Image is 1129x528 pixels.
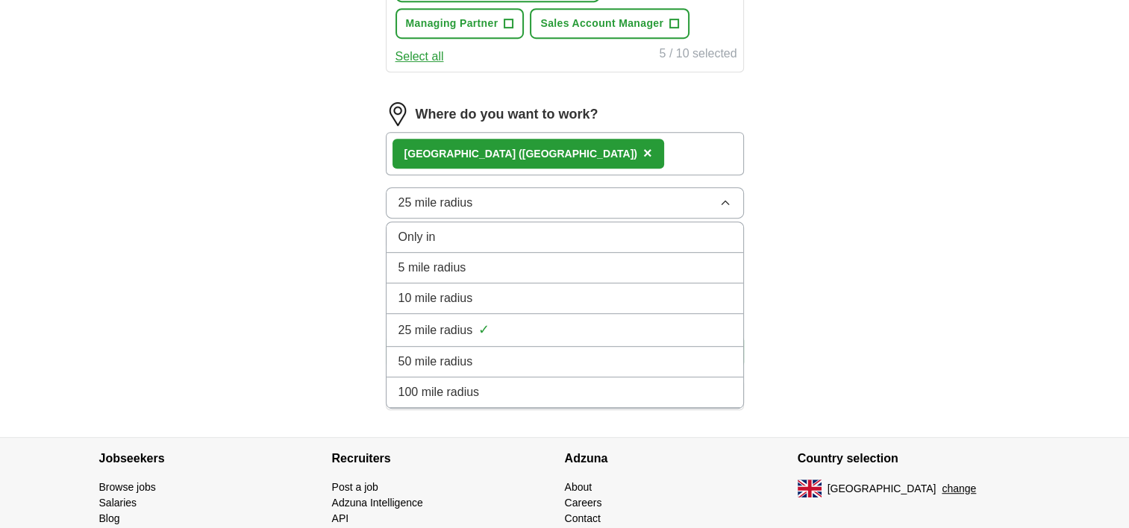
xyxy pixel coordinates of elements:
img: location.png [386,102,410,126]
button: Sales Account Manager [530,8,689,39]
a: Contact [565,512,601,524]
a: Careers [565,497,602,509]
a: API [332,512,349,524]
a: Post a job [332,481,378,493]
button: × [643,142,652,165]
span: ([GEOGRAPHIC_DATA]) [519,148,637,160]
label: Where do you want to work? [416,104,598,125]
span: 50 mile radius [398,353,473,371]
button: change [942,481,976,497]
a: Salaries [99,497,137,509]
a: About [565,481,592,493]
button: 25 mile radius [386,187,744,219]
span: 5 mile radius [398,259,466,277]
span: 10 mile radius [398,289,473,307]
img: UK flag [798,480,822,497]
button: Managing Partner [395,8,525,39]
span: Sales Account Manager [540,16,663,31]
span: [GEOGRAPHIC_DATA] [828,481,936,497]
span: 25 mile radius [398,321,473,339]
span: Managing Partner [406,16,498,31]
a: Blog [99,512,120,524]
span: × [643,145,652,161]
a: Browse jobs [99,481,156,493]
span: 25 mile radius [398,194,473,212]
span: ✓ [478,320,490,340]
div: 5 / 10 selected [659,45,736,66]
strong: [GEOGRAPHIC_DATA] [404,148,516,160]
button: Select all [395,48,444,66]
h4: Country selection [798,438,1031,480]
span: Only in [398,228,436,246]
span: 100 mile radius [398,383,480,401]
a: Adzuna Intelligence [332,497,423,509]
